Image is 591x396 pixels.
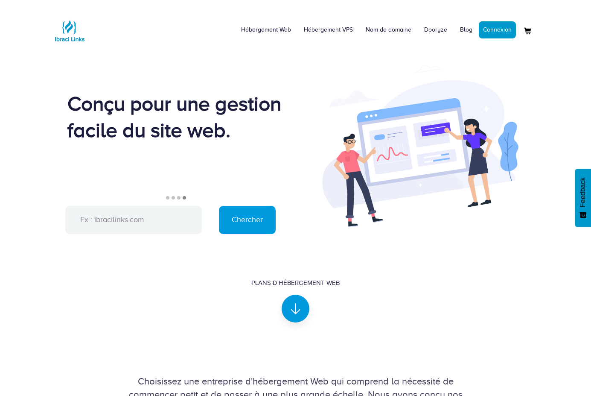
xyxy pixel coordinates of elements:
[52,14,87,48] img: Logo Ibraci Links
[235,17,297,43] a: Hébergement Web
[251,279,340,287] div: Plans d'hébergement Web
[65,206,202,234] input: Ex : ibracilinks.com
[418,17,454,43] a: Dooryze
[251,279,340,315] a: Plans d'hébergement Web
[479,21,516,38] a: Connexion
[67,91,283,144] div: Conçu pour une gestion facile du site web.
[579,177,587,207] span: Feedback
[575,169,591,227] button: Feedback - Afficher l’enquête
[219,206,276,234] input: Chercher
[359,17,418,43] a: Nom de domaine
[297,17,359,43] a: Hébergement VPS
[454,17,479,43] a: Blog
[52,6,87,48] a: Logo Ibraci Links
